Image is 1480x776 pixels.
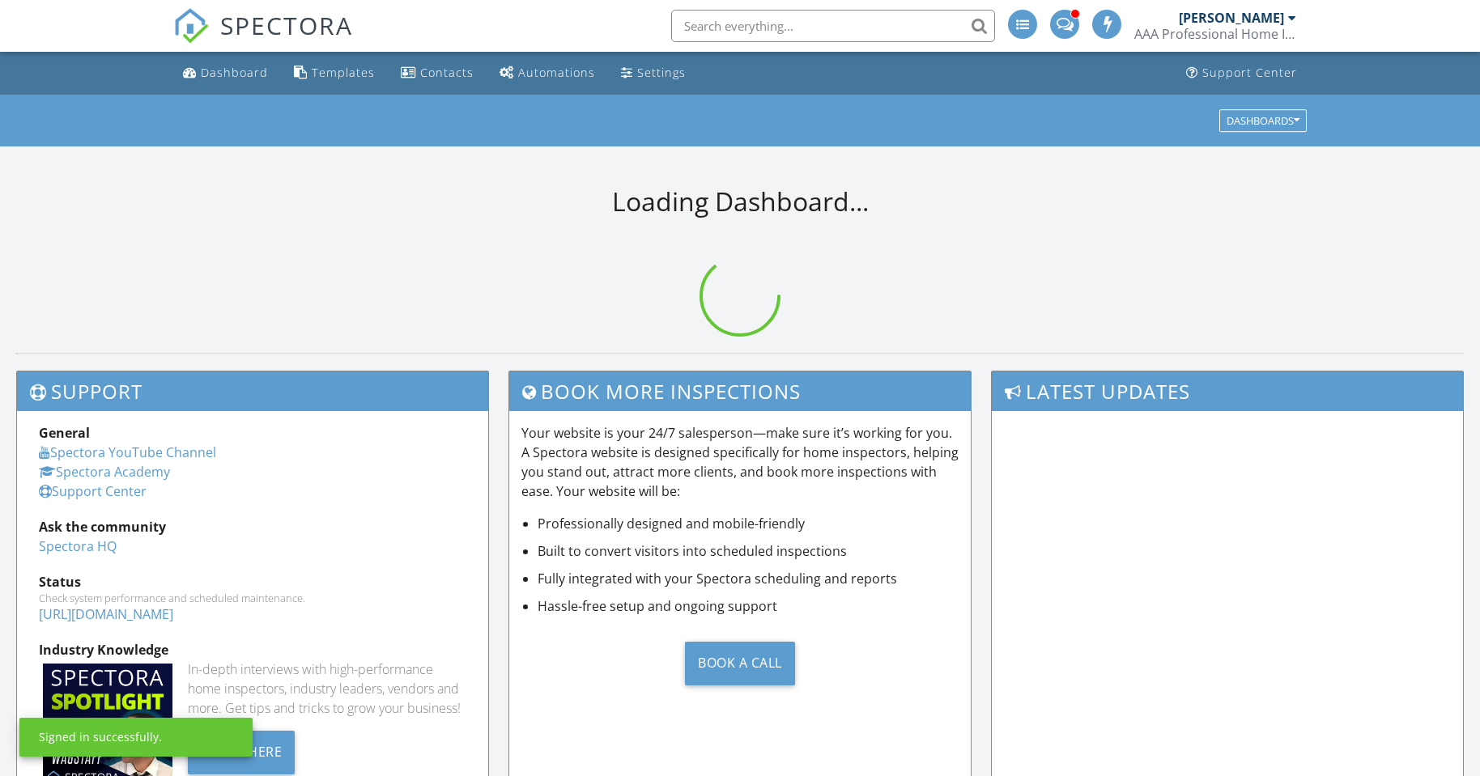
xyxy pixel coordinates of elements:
a: Dashboard [176,58,274,88]
div: [PERSON_NAME] [1179,10,1284,26]
div: Industry Knowledge [39,640,466,659]
a: Spectora HQ [39,537,117,555]
li: Fully integrated with your Spectora scheduling and reports [538,569,959,588]
div: Ask the community [39,517,466,536]
div: AAA Professional Home Inspectors [1134,26,1296,42]
h3: Book More Inspections [509,371,971,411]
div: Status [39,572,466,592]
button: Dashboards [1219,109,1307,132]
a: Spectora YouTube Channel [39,443,216,461]
span: SPECTORA [220,8,353,42]
input: Search everything... [671,10,995,42]
div: Check system performance and scheduled maintenance. [39,592,466,604]
a: Contacts [394,58,480,88]
a: Support Center [1180,58,1304,88]
div: Signed in successfully. [39,729,162,745]
a: Settings [615,58,692,88]
a: Templates [287,58,381,88]
div: In-depth interviews with high-performance home inspectors, industry leaders, vendors and more. Ge... [188,659,466,718]
div: Dashboard [201,65,268,80]
div: Templates [312,65,375,80]
h3: Support [17,371,488,411]
a: Listen Here [188,742,296,760]
a: Support Center [39,482,147,500]
h3: Latest Updates [992,371,1463,411]
a: Spectora Academy [39,463,170,481]
a: Automations (Advanced) [493,58,602,88]
li: Hassle-free setup and ongoing support [538,596,959,616]
a: SPECTORA [173,22,353,56]
li: Built to convert visitors into scheduled inspections [538,541,959,561]
div: Settings [637,65,686,80]
img: The Best Home Inspection Software - Spectora [173,8,209,44]
strong: General [39,424,90,442]
a: [URL][DOMAIN_NAME] [39,605,173,623]
a: Book a Call [521,629,959,698]
div: Book a Call [685,642,795,685]
li: Professionally designed and mobile-friendly [538,514,959,533]
div: Automations [518,65,595,80]
p: Your website is your 24/7 salesperson—make sure it’s working for you. A Spectora website is desig... [521,423,959,501]
div: Support Center [1202,65,1297,80]
div: Contacts [420,65,474,80]
div: Dashboards [1227,115,1299,126]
